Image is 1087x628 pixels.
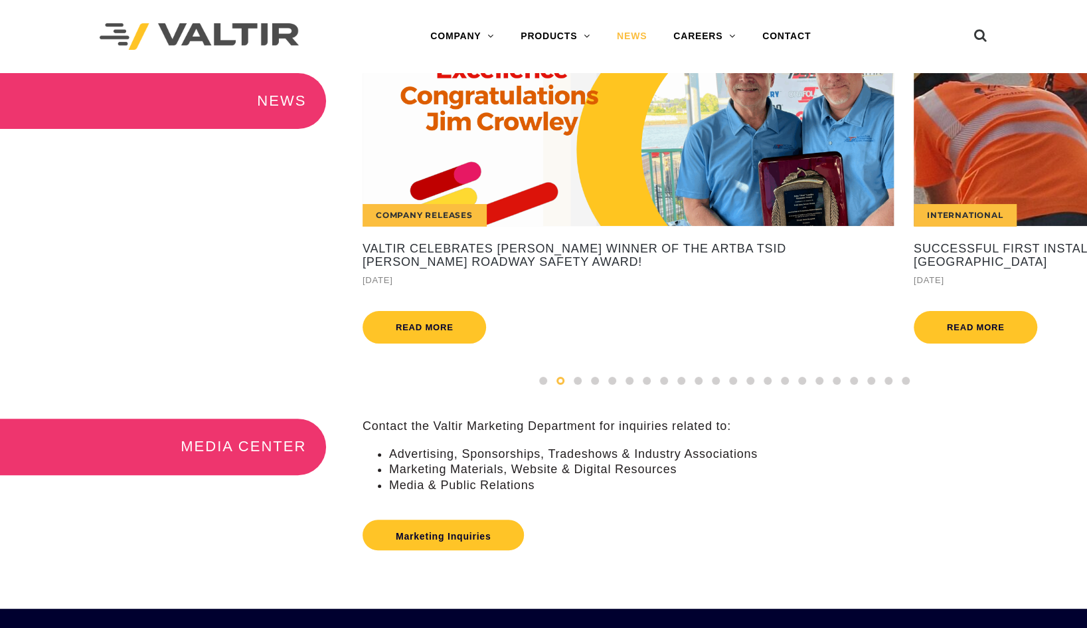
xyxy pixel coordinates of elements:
[363,204,486,226] div: Company Releases
[363,73,894,226] a: Company Releases
[914,311,1038,344] a: Read more
[389,447,1087,462] li: Advertising, Sponsorships, Tradeshows & Industry Associations
[100,23,299,51] img: Valtir
[389,462,1087,477] li: Marketing Materials, Website & Digital Resources
[417,23,507,50] a: COMPANY
[604,23,660,50] a: NEWS
[363,311,487,344] a: Read more
[363,243,894,269] a: Valtir Celebrates [PERSON_NAME] Winner of the ARTBA TSID [PERSON_NAME] Roadway Safety Award!
[660,23,749,50] a: CAREERS
[363,520,525,550] a: Marketing Inquiries
[914,204,1016,226] div: International
[389,478,1087,493] li: Media & Public Relations
[363,272,894,288] div: [DATE]
[507,23,604,50] a: PRODUCTS
[363,419,1087,434] p: Contact the Valtir Marketing Department for inquiries related to:
[749,23,824,50] a: CONTACT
